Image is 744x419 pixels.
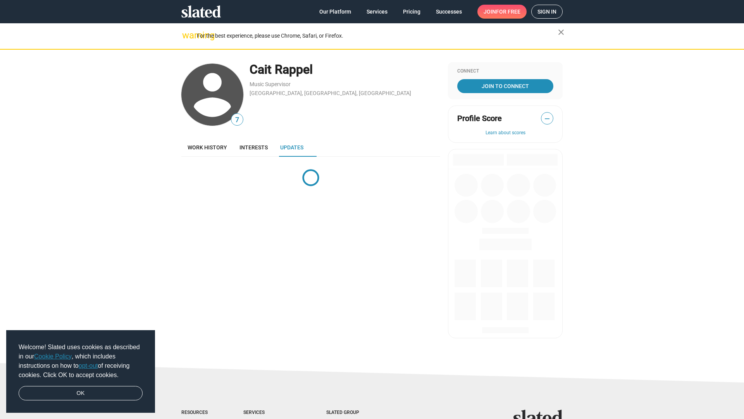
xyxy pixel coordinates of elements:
a: Pricing [397,5,427,19]
a: Interests [233,138,274,157]
mat-icon: close [556,28,566,37]
a: Updates [274,138,310,157]
span: Interests [239,144,268,151]
span: Join To Connect [459,79,552,93]
div: Services [243,410,295,416]
a: Services [360,5,394,19]
span: Successes [436,5,462,19]
div: Resources [181,410,212,416]
a: Joinfor free [477,5,527,19]
span: Welcome! Slated uses cookies as described in our , which includes instructions on how to of recei... [19,343,143,380]
a: Work history [181,138,233,157]
div: Cait Rappel [250,61,440,78]
a: Cookie Policy [34,353,72,360]
a: dismiss cookie message [19,386,143,401]
a: Successes [430,5,468,19]
span: Pricing [403,5,420,19]
span: for free [496,5,520,19]
a: opt-out [79,362,98,369]
span: Join [484,5,520,19]
button: Learn about scores [457,130,553,136]
span: — [541,114,553,124]
span: Our Platform [319,5,351,19]
div: Slated Group [326,410,379,416]
span: 7 [231,115,243,125]
span: Profile Score [457,113,502,124]
span: Sign in [537,5,556,18]
span: Updates [280,144,303,151]
span: Work history [188,144,227,151]
span: Services [367,5,387,19]
a: Sign in [531,5,563,19]
div: cookieconsent [6,330,155,413]
a: [GEOGRAPHIC_DATA], [GEOGRAPHIC_DATA], [GEOGRAPHIC_DATA] [250,90,411,96]
a: Music Supervisor [250,81,291,87]
div: Connect [457,68,553,74]
div: For the best experience, please use Chrome, Safari, or Firefox. [197,31,558,41]
a: Our Platform [313,5,357,19]
mat-icon: warning [182,31,191,40]
a: Join To Connect [457,79,553,93]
